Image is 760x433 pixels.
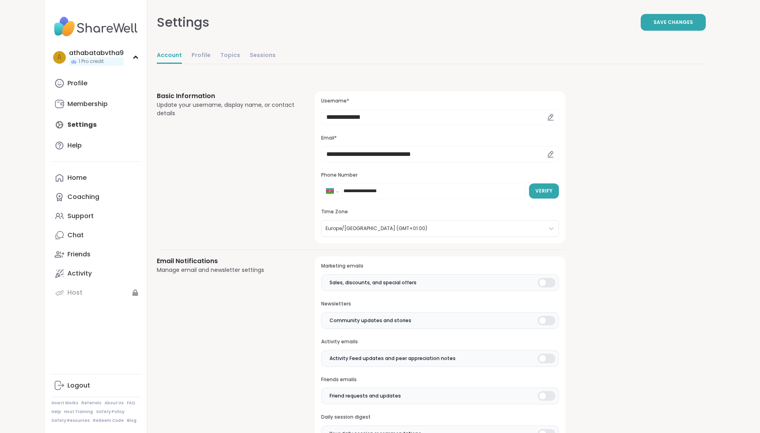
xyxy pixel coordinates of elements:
[157,48,182,64] a: Account
[51,245,140,264] a: Friends
[330,355,456,362] span: Activity Feed updates and peer appreciation notes
[321,376,559,383] h3: Friends emails
[157,13,209,32] div: Settings
[51,207,140,226] a: Support
[64,409,93,415] a: Host Training
[67,250,91,259] div: Friends
[51,283,140,302] a: Host
[51,94,140,114] a: Membership
[157,256,296,266] h3: Email Notifications
[79,58,104,65] span: 1 Pro credit
[51,400,78,406] a: How It Works
[67,193,99,201] div: Coaching
[127,400,135,406] a: FAQ
[321,209,559,215] h3: Time Zone
[529,183,559,199] button: Verify
[321,414,559,421] h3: Daily session digest
[51,376,140,395] a: Logout
[96,409,124,415] a: Safety Policy
[81,400,101,406] a: Referrals
[321,339,559,345] h3: Activity emails
[191,48,211,64] a: Profile
[321,135,559,142] h3: Email*
[67,269,92,278] div: Activity
[330,317,411,324] span: Community updates and stories
[51,226,140,245] a: Chat
[93,418,124,423] a: Redeem Code
[220,48,240,64] a: Topics
[330,392,401,400] span: Friend requests and updates
[51,168,140,187] a: Home
[67,100,108,108] div: Membership
[67,141,82,150] div: Help
[321,98,559,104] h3: Username*
[51,187,140,207] a: Coaching
[321,172,559,179] h3: Phone Number
[67,79,87,88] div: Profile
[157,101,296,118] div: Update your username, display name, or contact details
[51,264,140,283] a: Activity
[51,409,61,415] a: Help
[653,19,693,26] span: Save Changes
[330,279,417,286] span: Sales, discounts, and special offers
[51,74,140,93] a: Profile
[641,14,706,31] button: Save Changes
[67,212,94,220] div: Support
[51,13,140,41] img: ShareWell Nav Logo
[67,173,87,182] div: Home
[127,418,136,423] a: Blog
[157,91,296,101] h3: Basic Information
[105,400,124,406] a: About Us
[535,187,553,195] span: Verify
[321,301,559,307] h3: Newsletters
[67,231,84,240] div: Chat
[67,381,90,390] div: Logout
[51,418,90,423] a: Safety Resources
[321,263,559,270] h3: Marketing emails
[67,288,83,297] div: Host
[51,136,140,155] a: Help
[57,52,61,63] span: a
[250,48,276,64] a: Sessions
[69,49,124,57] div: athabatabvtha9
[157,266,296,274] div: Manage email and newsletter settings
